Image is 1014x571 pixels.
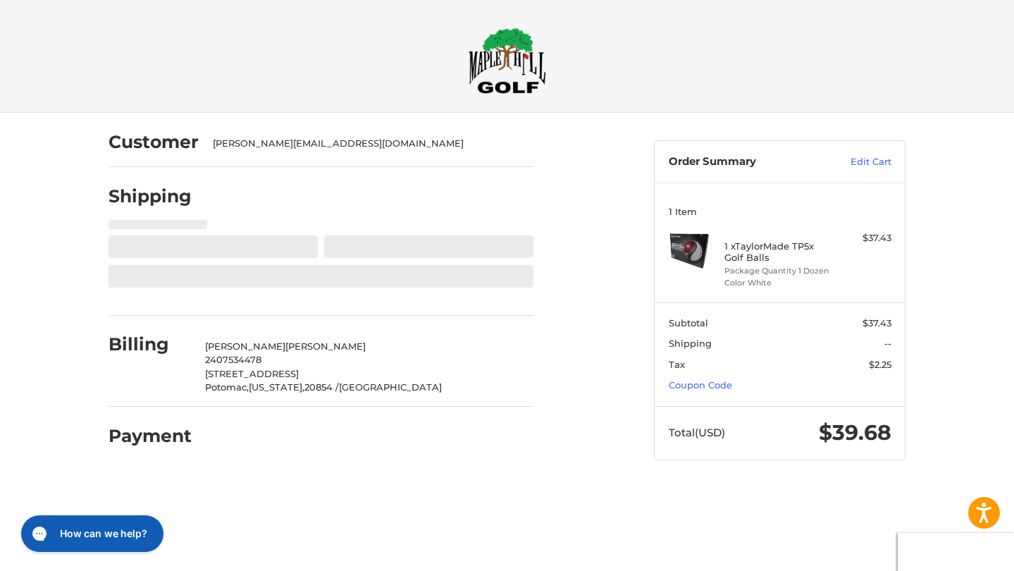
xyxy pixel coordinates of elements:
h3: 1 Item [669,206,891,217]
h4: 1 x TaylorMade TP5x Golf Balls [724,240,832,264]
span: Shipping [669,338,712,349]
span: [PERSON_NAME] [285,340,366,352]
span: Subtotal [669,317,708,329]
span: [US_STATE], [249,381,304,393]
h2: Customer [109,131,199,153]
span: 20854 / [304,381,339,393]
h3: Order Summary [669,155,820,169]
li: Color White [724,277,832,289]
span: 2407534478 [205,354,261,365]
h2: Shipping [109,185,192,207]
span: [PERSON_NAME] [205,340,285,352]
img: Maple Hill Golf [469,27,546,94]
span: -- [884,338,891,349]
span: $39.68 [819,419,891,446]
span: Total (USD) [669,426,725,439]
span: [GEOGRAPHIC_DATA] [339,381,442,393]
a: Edit Cart [820,155,891,169]
span: $37.43 [862,317,891,329]
iframe: Google Customer Reviews [898,533,1014,571]
div: $37.43 [836,231,891,245]
span: $2.25 [869,359,891,370]
h2: Billing [109,333,191,355]
div: [PERSON_NAME][EMAIL_ADDRESS][DOMAIN_NAME] [213,137,520,151]
li: Package Quantity 1 Dozen [724,265,832,277]
a: Coupon Code [669,379,732,391]
iframe: Gorgias live chat messenger [14,510,168,557]
span: Tax [669,359,685,370]
span: [STREET_ADDRESS] [205,368,299,379]
span: Potomac, [205,381,249,393]
h2: Payment [109,425,192,447]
